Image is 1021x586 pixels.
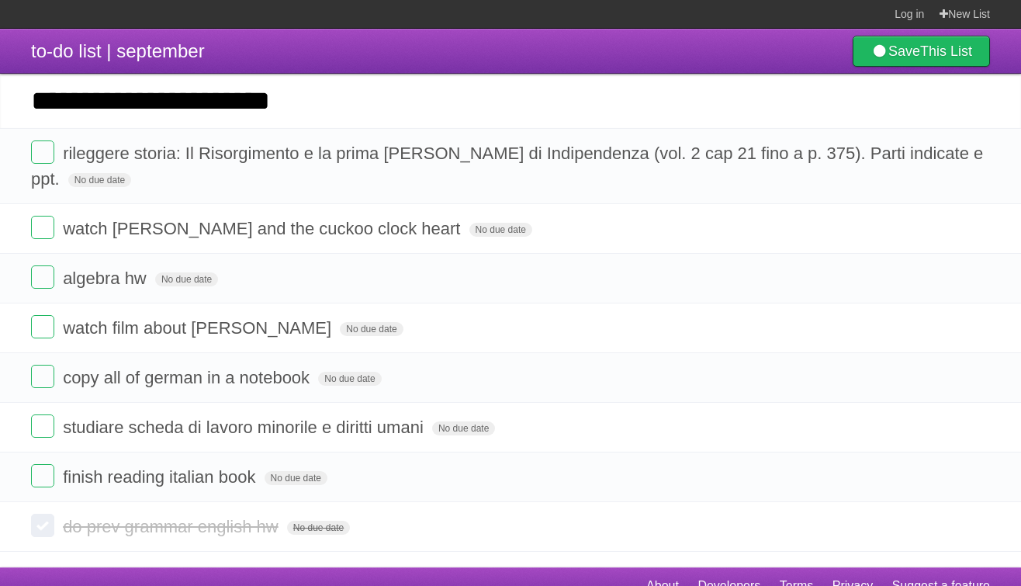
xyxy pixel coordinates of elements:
span: algebra hw [63,269,151,288]
span: No due date [265,471,327,485]
span: watch film about [PERSON_NAME] [63,318,335,338]
span: No due date [340,322,403,336]
span: No due date [287,521,350,535]
label: Done [31,315,54,338]
label: Done [31,365,54,388]
span: No due date [469,223,532,237]
span: finish reading italian book [63,467,259,487]
span: studiare scheda di lavoro minorile e diritti umani [63,418,427,437]
label: Done [31,265,54,289]
label: Done [31,140,54,164]
b: This List [920,43,972,59]
span: No due date [432,421,495,435]
a: SaveThis List [853,36,990,67]
span: No due date [318,372,381,386]
span: do prev grammar english hw [63,517,282,536]
label: Done [31,514,54,537]
label: Done [31,414,54,438]
span: No due date [155,272,218,286]
span: to-do list | september [31,40,205,61]
span: No due date [68,173,131,187]
span: rileggere storia: Il Risorgimento e la prima [PERSON_NAME] di Indipendenza (vol. 2 cap 21 fino a ... [31,144,983,189]
label: Done [31,216,54,239]
span: watch [PERSON_NAME] and the cuckoo clock heart [63,219,464,238]
span: copy all of german in a notebook [63,368,313,387]
label: Done [31,464,54,487]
